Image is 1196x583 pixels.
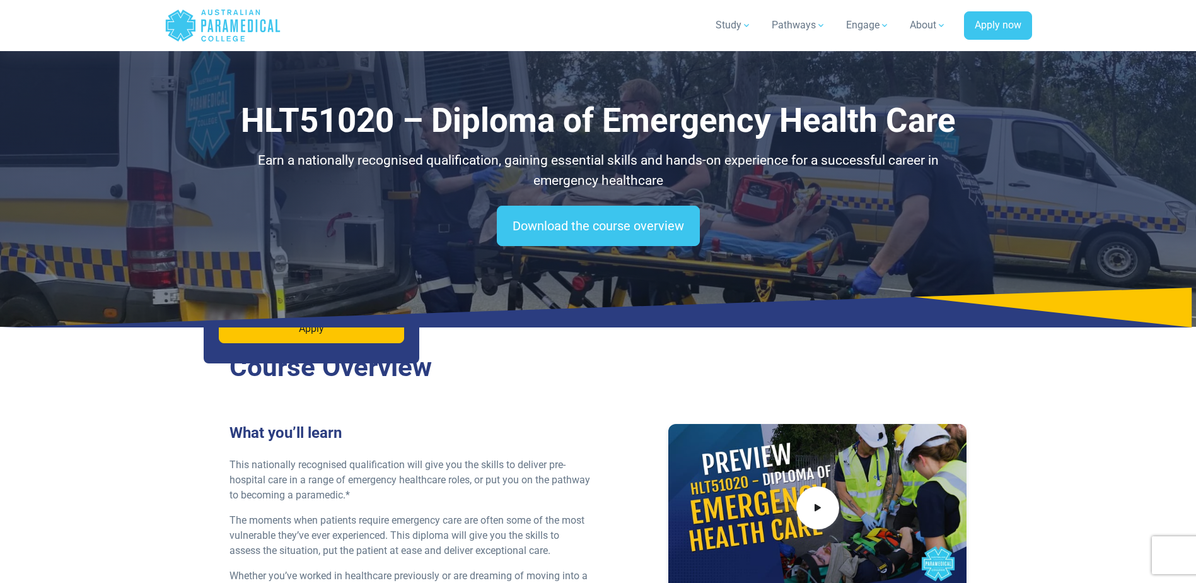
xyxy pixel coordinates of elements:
a: Apply now [964,11,1032,40]
h1: HLT51020 – Diploma of Emergency Health Care [229,101,967,141]
a: Engage [839,8,897,43]
p: The moments when patients require emergency care are often some of the most vulnerable they’ve ev... [229,513,591,558]
h3: What you’ll learn [229,424,591,442]
a: Download the course overview [497,206,700,246]
a: About [902,8,954,43]
a: Australian Paramedical College [165,5,281,46]
p: This nationally recognised qualification will give you the skills to deliver pre-hospital care in... [229,457,591,503]
h2: Course Overview [229,351,967,384]
p: Earn a nationally recognised qualification, gaining essential skills and hands-on experience for ... [229,151,967,191]
a: Study [708,8,759,43]
a: Pathways [764,8,833,43]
